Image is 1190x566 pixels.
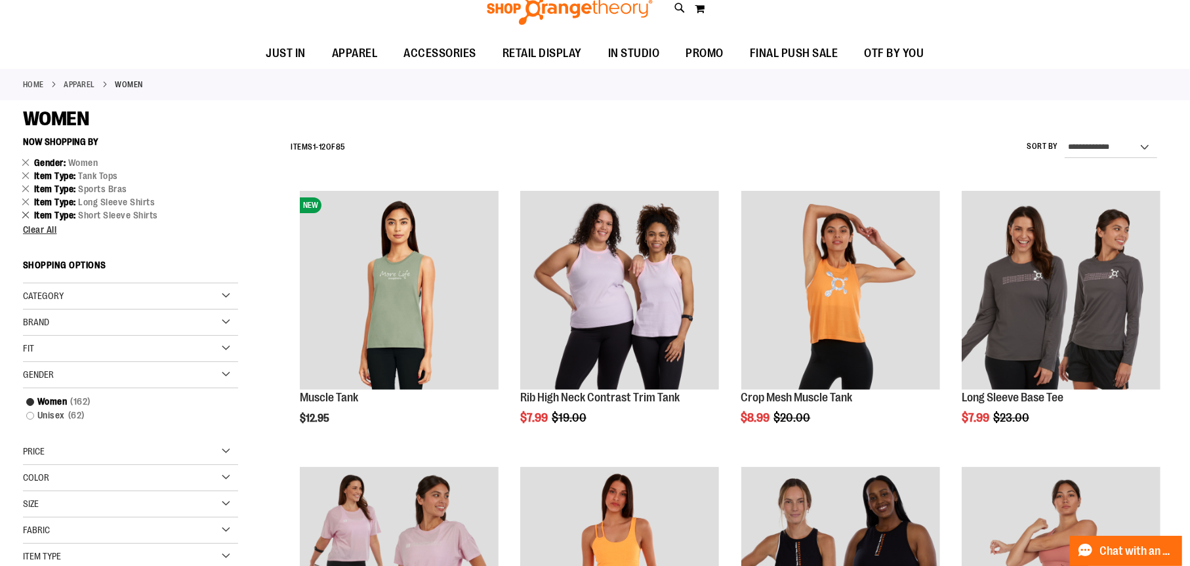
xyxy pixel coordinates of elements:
span: Clear All [23,224,57,235]
a: Women162 [20,395,226,409]
span: $7.99 [962,411,991,424]
span: NEW [300,197,321,213]
span: $8.99 [741,411,772,424]
span: FINAL PUSH SALE [750,39,838,68]
img: Product image for Long Sleeve Base Tee [962,191,1160,390]
a: ACCESSORIES [391,39,490,69]
span: Fabric [23,525,50,535]
span: RETAIL DISPLAY [503,39,582,68]
button: Chat with an Expert [1070,536,1183,566]
span: $23.00 [993,411,1031,424]
a: Home [23,79,44,91]
span: 162 [68,395,94,409]
span: Long Sleeve Shirts [79,197,155,207]
a: Muscle TankNEW [300,191,499,392]
span: Chat with an Expert [1100,545,1174,557]
strong: WOMEN [115,79,144,91]
a: OTF BY YOU [851,39,937,69]
span: Category [23,291,64,301]
button: Now Shopping by [23,131,105,153]
span: Item Type [34,197,79,207]
span: ACCESSORIES [404,39,477,68]
span: $20.00 [774,411,813,424]
span: Short Sleeve Shirts [79,210,159,220]
img: Crop Mesh Muscle Tank primary image [741,191,940,390]
span: Tank Tops [79,171,119,181]
span: OTF BY YOU [865,39,924,68]
img: Rib Tank w/ Contrast Binding primary image [520,191,719,390]
span: WOMEN [23,108,89,130]
a: Product image for Long Sleeve Base Tee [962,191,1160,392]
a: IN STUDIO [595,39,673,69]
a: Clear All [23,225,238,234]
span: Item Type [34,171,79,181]
span: 12 [319,142,326,152]
span: 1 [313,142,316,152]
div: product [955,184,1167,458]
a: Rib Tank w/ Contrast Binding primary image [520,191,719,392]
span: $19.00 [552,411,588,424]
label: Sort By [1027,141,1058,152]
a: RETAIL DISPLAY [489,39,595,69]
span: Gender [23,369,54,380]
div: product [514,184,726,458]
a: Unisex62 [20,409,226,422]
a: Rib High Neck Contrast Trim Tank [520,391,680,404]
a: FINAL PUSH SALE [737,39,851,69]
span: $12.95 [300,413,331,424]
a: Long Sleeve Base Tee [962,391,1063,404]
span: Size [23,498,39,509]
span: APPAREL [332,39,378,68]
img: Muscle Tank [300,191,499,390]
a: Crop Mesh Muscle Tank [741,391,853,404]
a: PROMO [673,39,737,69]
h2: Items - of [291,137,346,157]
div: product [293,184,505,458]
a: Muscle Tank [300,391,358,404]
a: APPAREL [319,39,391,68]
strong: Shopping Options [23,254,238,283]
span: PROMO [686,39,724,68]
span: $7.99 [520,411,550,424]
span: Item Type [23,551,61,561]
span: 85 [336,142,346,152]
span: Color [23,472,49,483]
span: JUST IN [266,39,306,68]
span: Gender [34,157,68,168]
a: APPAREL [64,79,96,91]
span: Price [23,446,45,456]
span: Item Type [34,210,79,220]
a: JUST IN [253,39,319,69]
span: Brand [23,317,49,327]
span: Fit [23,343,34,354]
div: product [735,184,947,458]
span: Women [68,157,98,168]
span: IN STUDIO [608,39,660,68]
span: 62 [65,409,88,422]
span: Sports Bras [79,184,128,194]
span: Item Type [34,184,79,194]
a: Crop Mesh Muscle Tank primary image [741,191,940,392]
